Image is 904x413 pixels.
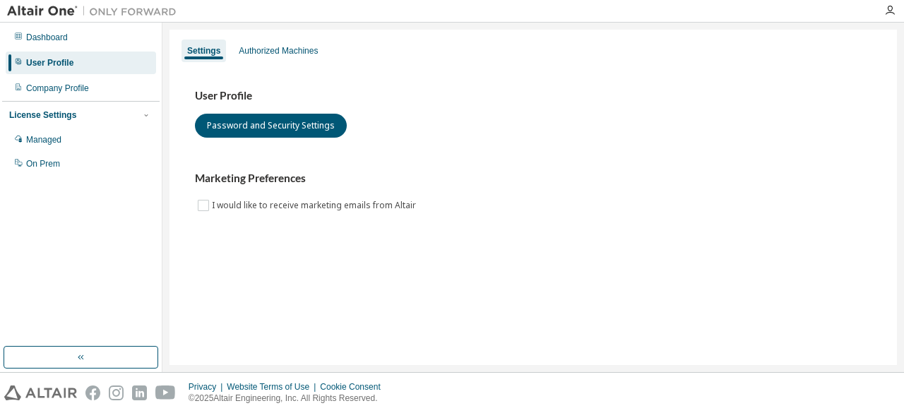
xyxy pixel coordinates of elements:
[26,57,73,68] div: User Profile
[26,158,60,169] div: On Prem
[26,83,89,94] div: Company Profile
[227,381,320,393] div: Website Terms of Use
[320,381,388,393] div: Cookie Consent
[132,385,147,400] img: linkedin.svg
[109,385,124,400] img: instagram.svg
[9,109,76,121] div: License Settings
[26,32,68,43] div: Dashboard
[189,393,389,405] p: © 2025 Altair Engineering, Inc. All Rights Reserved.
[155,385,176,400] img: youtube.svg
[212,197,419,214] label: I would like to receive marketing emails from Altair
[189,381,227,393] div: Privacy
[195,114,347,138] button: Password and Security Settings
[239,45,318,56] div: Authorized Machines
[4,385,77,400] img: altair_logo.svg
[195,89,872,103] h3: User Profile
[26,134,61,145] div: Managed
[7,4,184,18] img: Altair One
[187,45,220,56] div: Settings
[85,385,100,400] img: facebook.svg
[195,172,872,186] h3: Marketing Preferences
